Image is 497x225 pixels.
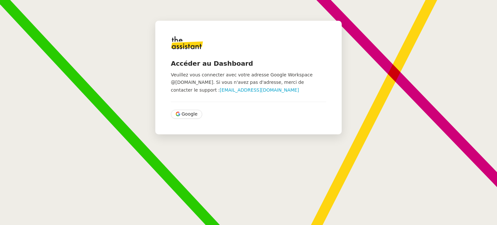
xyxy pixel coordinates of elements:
a: [EMAIL_ADDRESS][DOMAIN_NAME] [220,87,299,93]
button: Google [171,110,202,119]
h4: Accéder au Dashboard [171,59,326,68]
img: logo [171,36,203,49]
span: Veuillez vous connecter avec votre adresse Google Workspace @[DOMAIN_NAME]. Si vous n'avez pas d'... [171,72,313,93]
span: Google [182,110,197,118]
